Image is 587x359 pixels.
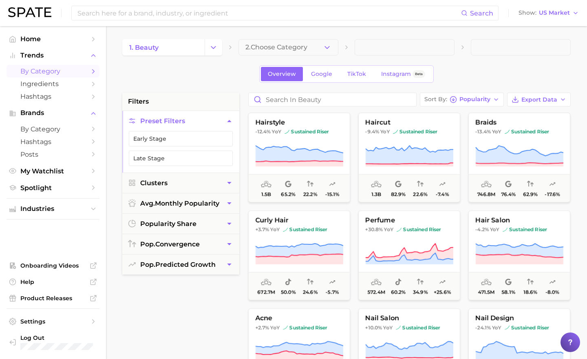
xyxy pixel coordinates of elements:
span: Posts [20,151,86,158]
span: Product Releases [20,295,86,302]
img: sustained riser [505,325,510,330]
span: +30.8% [365,226,383,233]
a: Hashtags [7,90,99,103]
span: Popularity [459,97,490,102]
span: perfume [359,217,460,224]
span: popularity predicted growth: Uncertain [329,179,335,189]
span: popularity convergence: High Convergence [527,179,534,189]
button: pop.predicted growth [122,255,239,275]
span: sustained riser [505,324,549,331]
span: -5.7% [326,289,339,295]
span: popularity convergence: Low Convergence [307,277,313,287]
span: 24.6% [303,289,318,295]
span: -13.4% [475,129,491,135]
abbr: popularity index [140,261,155,268]
span: popularity convergence: Very Low Convergence [527,277,534,287]
button: Early Stage [129,131,233,146]
span: average monthly popularity: Very High Popularity [261,277,271,287]
span: TikTok [347,71,366,78]
button: Late Stage [129,151,233,166]
span: 50.0% [281,289,296,295]
button: Sort ByPopularity [420,93,504,106]
span: popularity predicted growth: Uncertain [549,179,556,189]
span: popularity share [140,220,196,228]
span: sustained riser [283,226,327,233]
img: sustained riser [283,227,288,232]
span: +10.0% [365,324,382,330]
span: sustained riser [397,226,441,233]
img: sustained riser [285,129,289,134]
span: 22.6% [413,191,428,197]
span: YoY [384,226,393,233]
button: avg.monthly popularity [122,193,239,213]
span: Sort By [424,97,447,102]
a: Google [304,67,339,81]
button: Brands [7,107,99,119]
span: Hashtags [20,93,86,100]
img: sustained riser [397,227,402,232]
span: -8.0% [545,289,559,295]
img: sustained riser [505,129,510,134]
button: Export Data [507,93,571,106]
a: My Watchlist [7,165,99,177]
span: nail salon [359,315,460,322]
img: sustained riser [503,227,508,232]
input: Search in beauty [249,93,416,106]
span: -12.4% [255,129,271,135]
span: YoY [270,324,280,331]
button: hairstyle-12.4% YoYsustained risersustained riser1.5b65.2%22.2%-15.1% [248,113,350,202]
span: My Watchlist [20,167,86,175]
span: popularity convergence: Low Convergence [307,179,313,189]
span: braids [469,119,570,126]
button: popularity share [122,214,239,234]
span: sustained riser [393,129,437,135]
span: Hashtags [20,138,86,146]
input: Search here for a brand, industry, or ingredient [77,6,461,20]
span: -24.1% [475,324,491,330]
span: sustained riser [283,324,327,331]
span: Brands [20,109,86,117]
span: Home [20,35,86,43]
span: Spotlight [20,184,86,192]
span: 572.4m [368,289,385,295]
span: Preset Filters [140,117,185,125]
span: 62.9% [523,191,538,197]
span: -17.6% [545,191,560,197]
span: sustained riser [503,226,547,233]
button: perfume+30.8% YoYsustained risersustained riser572.4m60.2%34.9%+25.6% [358,211,460,300]
a: Onboarding Videos [7,259,99,272]
button: haircut-9.4% YoYsustained risersustained riser1.3b82.9%22.6%-7.4% [358,113,460,202]
a: by Category [7,123,99,135]
span: 672.7m [258,289,275,295]
span: YoY [270,226,280,233]
a: Help [7,276,99,288]
span: average monthly popularity: Very High Popularity [481,179,492,189]
span: +25.6% [434,289,451,295]
span: filters [128,97,149,106]
button: 2.Choose Category [238,39,338,55]
abbr: popularity index [140,240,155,248]
button: hair salon-4.2% YoYsustained risersustained riser471.5m58.1%18.6%-8.0% [468,211,570,300]
span: Ingredients [20,80,86,88]
span: popularity predicted growth: Uncertain [549,277,556,287]
span: 22.2% [303,191,317,197]
span: sustained riser [396,324,440,331]
span: acne [249,315,350,322]
a: Hashtags [7,135,99,148]
a: Posts [7,148,99,161]
span: popularity share: Google [395,179,402,189]
span: convergence [140,240,200,248]
span: Log Out [20,334,93,341]
button: ShowUS Market [516,8,581,18]
span: 76.4% [501,191,516,197]
a: Overview [261,67,303,81]
span: predicted growth [140,261,216,268]
span: 18.6% [523,289,537,295]
a: by Category [7,65,99,78]
span: average monthly popularity: Very High Popularity [371,179,382,189]
img: SPATE [8,7,51,17]
span: Show [519,11,536,15]
span: YoY [492,129,501,135]
span: Trends [20,52,86,59]
span: average monthly popularity: Very High Popularity [481,277,492,287]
